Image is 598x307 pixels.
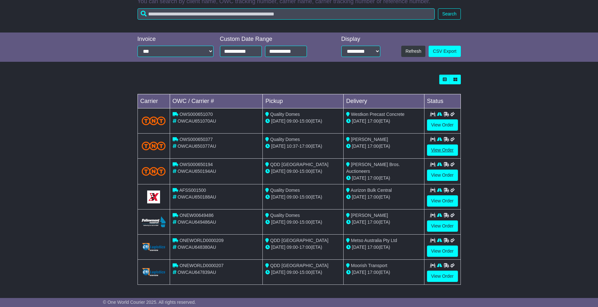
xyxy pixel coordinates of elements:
td: Delivery [343,94,424,108]
span: 17:00 [367,118,379,124]
span: [PERSON_NAME] Bros. Auctioneers [346,162,400,174]
a: CSV Export [429,46,460,57]
div: (ETA) [346,175,422,181]
div: - (ETA) [265,219,341,226]
span: 17:00 [367,194,379,200]
a: View Order [427,220,458,232]
span: QDD [GEOGRAPHIC_DATA] [270,238,328,243]
div: (ETA) [346,194,422,200]
div: - (ETA) [265,194,341,200]
span: OWCAU648380AU [177,245,216,250]
button: Search [438,8,460,20]
div: Invoice [138,36,214,43]
div: Display [341,36,380,43]
span: Quality Domes [270,137,300,142]
span: [DATE] [352,270,366,275]
span: QDD [GEOGRAPHIC_DATA] [270,263,328,268]
span: ONEWORLD0000207 [179,263,223,268]
span: 15:00 [299,169,311,174]
span: [PERSON_NAME] [351,137,388,142]
span: [PERSON_NAME] [351,213,388,218]
span: Moorish Transport [351,263,387,268]
a: View Order [427,119,458,131]
a: View Order [427,195,458,207]
div: (ETA) [346,244,422,251]
div: Custom Date Range [220,36,323,43]
span: [DATE] [352,194,366,200]
span: 17:00 [367,245,379,250]
span: [DATE] [352,144,366,149]
div: (ETA) [346,118,422,125]
div: - (ETA) [265,168,341,175]
span: OWS000651070 [179,112,213,117]
img: TNT_Domestic.png [142,116,166,125]
span: 17:00 [299,144,311,149]
span: [DATE] [352,175,366,181]
span: 15:00 [299,194,311,200]
span: Westkon Precast Concrete [351,112,404,117]
span: 17:00 [367,175,379,181]
span: 17:00 [367,219,379,225]
img: GetCarrierServiceLogo [142,268,166,276]
span: © One World Courier 2025. All rights reserved. [103,300,196,305]
span: Quality Domes [270,112,300,117]
a: View Order [427,246,458,257]
span: [DATE] [352,219,366,225]
span: [DATE] [271,118,285,124]
img: TNT_Domestic.png [142,167,166,176]
span: 09:00 [287,245,298,250]
td: Status [424,94,460,108]
span: 15:00 [299,118,311,124]
span: [DATE] [271,194,285,200]
span: OWCAU649486AU [177,219,216,225]
img: Followmont_Transport.png [142,217,166,227]
span: [DATE] [271,270,285,275]
span: OWCAU650377AU [177,144,216,149]
span: OWS000650194 [179,162,213,167]
span: 15:00 [299,219,311,225]
span: 17:00 [367,270,379,275]
span: Quality Domes [270,188,300,193]
span: [DATE] [271,144,285,149]
a: View Order [427,144,458,156]
button: Refresh [401,46,425,57]
span: 09:00 [287,194,298,200]
span: 09:00 [287,219,298,225]
span: [DATE] [271,245,285,250]
div: (ETA) [346,269,422,276]
span: [DATE] [271,219,285,225]
span: Metso Australia Pty Ltd [351,238,397,243]
div: (ETA) [346,143,422,150]
span: AFSS001500 [179,188,206,193]
a: View Order [427,271,458,282]
img: TNT_Domestic.png [142,142,166,150]
div: - (ETA) [265,244,341,251]
td: Pickup [263,94,344,108]
span: [DATE] [271,169,285,174]
span: OWCAU647839AU [177,270,216,275]
span: OWS000650377 [179,137,213,142]
img: GetCarrierServiceLogo [147,191,160,203]
span: OWCAU650188AU [177,194,216,200]
td: OWC / Carrier # [170,94,263,108]
span: 09:00 [287,118,298,124]
span: ONEWORLD0000209 [179,238,223,243]
span: 15:00 [299,270,311,275]
span: Quality Domes [270,213,300,218]
span: 09:00 [287,169,298,174]
span: 17:00 [367,144,379,149]
div: - (ETA) [265,118,341,125]
span: 09:00 [287,270,298,275]
a: View Order [427,170,458,181]
span: 17:00 [299,245,311,250]
span: Aurizon Bulk Central [351,188,392,193]
span: [DATE] [352,118,366,124]
span: OWCAU650194AU [177,169,216,174]
span: [DATE] [352,245,366,250]
span: ONEW00649486 [179,213,214,218]
span: OWCAU651070AU [177,118,216,124]
img: GetCarrierServiceLogo [142,243,166,251]
div: (ETA) [346,219,422,226]
div: - (ETA) [265,143,341,150]
span: QDD [GEOGRAPHIC_DATA] [270,162,328,167]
